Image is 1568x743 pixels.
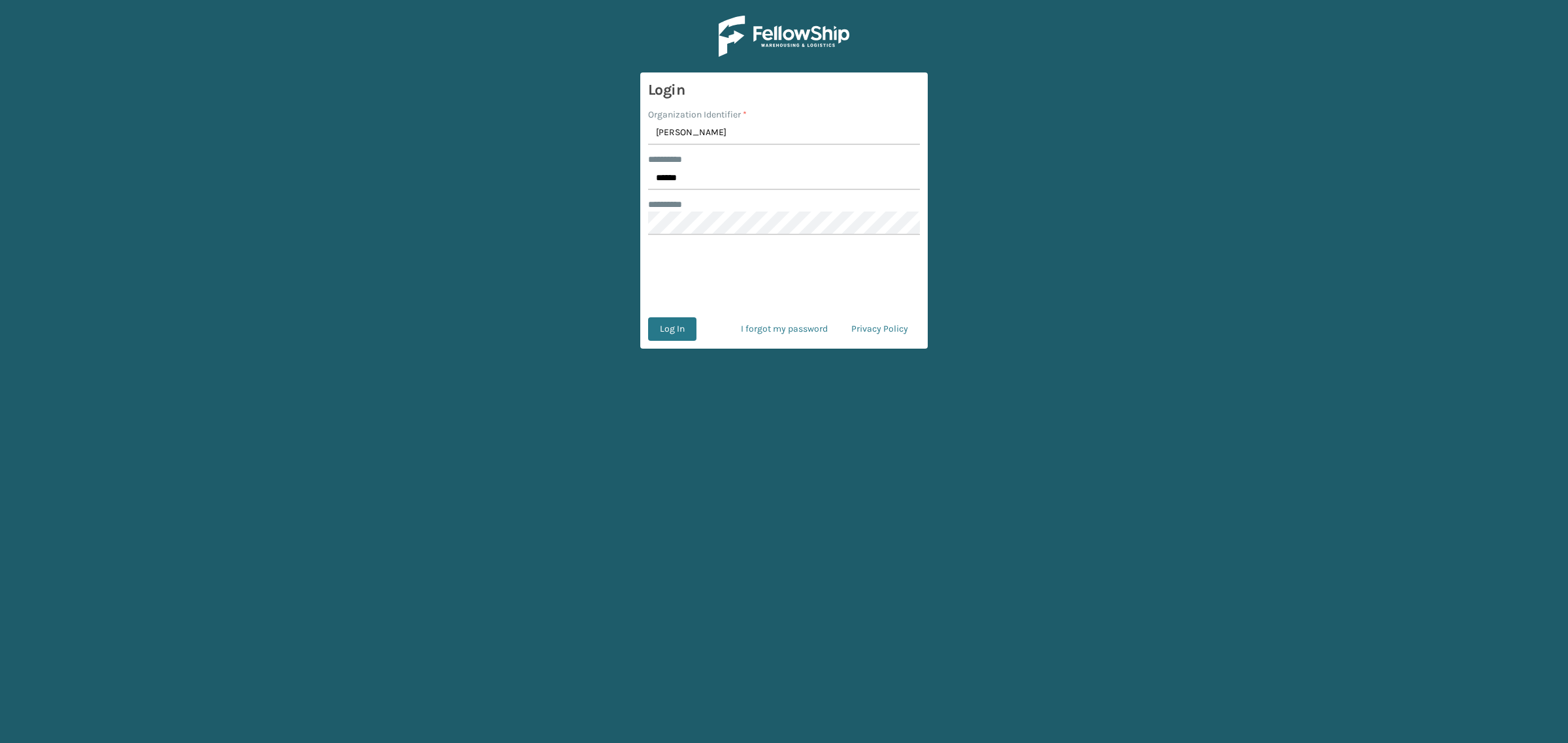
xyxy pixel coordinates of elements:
button: Log In [648,317,696,341]
label: Organization Identifier [648,108,747,121]
a: I forgot my password [729,317,840,341]
a: Privacy Policy [840,317,920,341]
img: Logo [719,16,849,57]
iframe: reCAPTCHA [685,251,883,302]
h3: Login [648,80,920,100]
